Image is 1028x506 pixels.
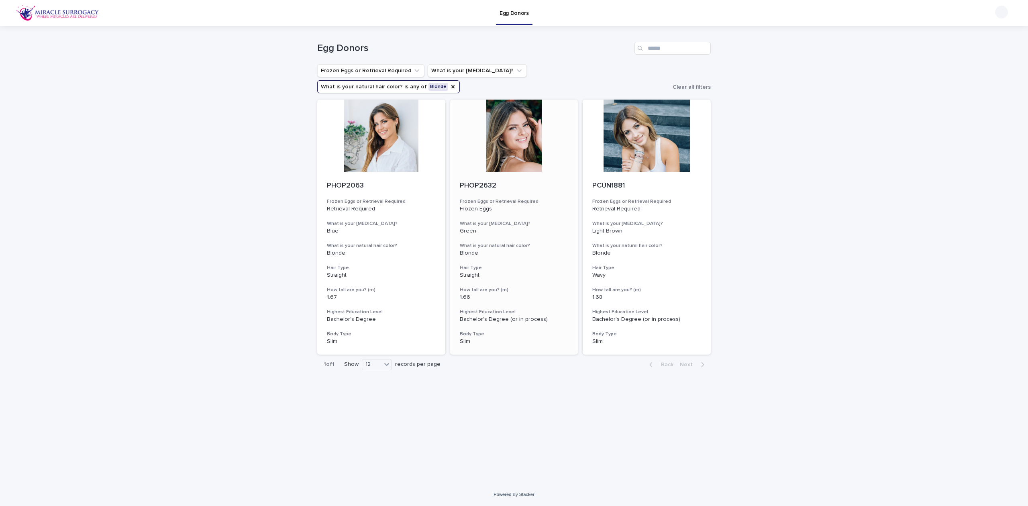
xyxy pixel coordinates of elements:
h3: How tall are you? (m) [592,287,701,293]
p: Blonde [327,250,436,257]
p: PHOP2632 [460,182,569,190]
p: Frozen Eggs [460,206,569,212]
button: What is your natural hair color? [317,80,460,93]
span: Next [680,362,698,367]
p: Wavy [592,272,701,279]
p: 1.67 [327,294,436,301]
p: Green [460,228,569,235]
a: PHOP2632Frozen Eggs or Retrieval RequiredFrozen EggsWhat is your [MEDICAL_DATA]?GreenWhat is your... [450,100,578,355]
p: Slim [460,338,569,345]
p: 1.66 [460,294,569,301]
p: Bachelor's Degree (or in process) [592,316,701,323]
p: 1.68 [592,294,701,301]
p: Blonde [460,250,569,257]
h3: Highest Education Level [592,309,701,315]
p: Straight [327,272,436,279]
h3: Frozen Eggs or Retrieval Required [327,198,436,205]
h3: Frozen Eggs or Retrieval Required [592,198,701,205]
h3: Frozen Eggs or Retrieval Required [460,198,569,205]
p: records per page [395,361,441,368]
p: 1 of 1 [317,355,341,374]
p: Bachelor's Degree [327,316,436,323]
h3: What is your natural hair color? [592,243,701,249]
p: Bachelor's Degree (or in process) [460,316,569,323]
p: PCUN1881 [592,182,701,190]
a: PHOP2063Frozen Eggs or Retrieval RequiredRetrieval RequiredWhat is your [MEDICAL_DATA]?BlueWhat i... [317,100,445,355]
h3: What is your [MEDICAL_DATA]? [460,220,569,227]
p: Light Brown [592,228,701,235]
h3: Body Type [327,331,436,337]
p: PHOP2063 [327,182,436,190]
div: 12 [362,360,381,369]
h3: Highest Education Level [327,309,436,315]
h3: Hair Type [327,265,436,271]
button: Frozen Eggs or Retrieval Required [317,64,424,77]
span: Back [656,362,673,367]
p: Slim [592,338,701,345]
h1: Egg Donors [317,43,631,54]
p: Blonde [592,250,701,257]
a: PCUN1881Frozen Eggs or Retrieval RequiredRetrieval RequiredWhat is your [MEDICAL_DATA]?Light Brow... [583,100,711,355]
h3: How tall are you? (m) [460,287,569,293]
h3: How tall are you? (m) [327,287,436,293]
p: Slim [327,338,436,345]
button: Next [677,361,711,368]
p: Straight [460,272,569,279]
img: OiFFDOGZQuirLhrlO1ag [16,5,99,21]
a: Powered By Stacker [494,492,534,497]
p: Blue [327,228,436,235]
button: What is your eye color? [428,64,527,77]
h3: What is your natural hair color? [460,243,569,249]
button: Back [643,361,677,368]
h3: Hair Type [592,265,701,271]
h3: What is your [MEDICAL_DATA]? [592,220,701,227]
h3: What is your [MEDICAL_DATA]? [327,220,436,227]
h3: Body Type [460,331,569,337]
p: Retrieval Required [592,206,701,212]
h3: Highest Education Level [460,309,569,315]
button: Clear all filters [669,81,711,93]
h3: Hair Type [460,265,569,271]
input: Search [634,42,711,55]
h3: What is your natural hair color? [327,243,436,249]
p: Show [344,361,359,368]
span: Clear all filters [673,84,711,90]
h3: Body Type [592,331,701,337]
p: Retrieval Required [327,206,436,212]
